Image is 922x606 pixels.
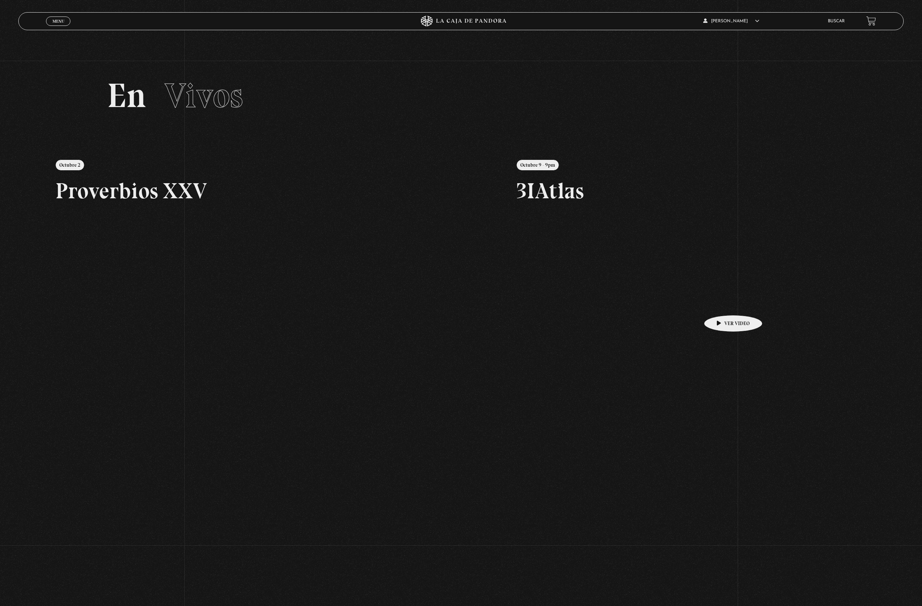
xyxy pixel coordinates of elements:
[165,75,243,116] span: Vivos
[107,79,815,113] h2: En
[703,19,759,23] span: [PERSON_NAME]
[52,19,64,23] span: Menu
[828,19,845,23] a: Buscar
[50,25,67,30] span: Cerrar
[866,16,876,26] a: View your shopping cart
